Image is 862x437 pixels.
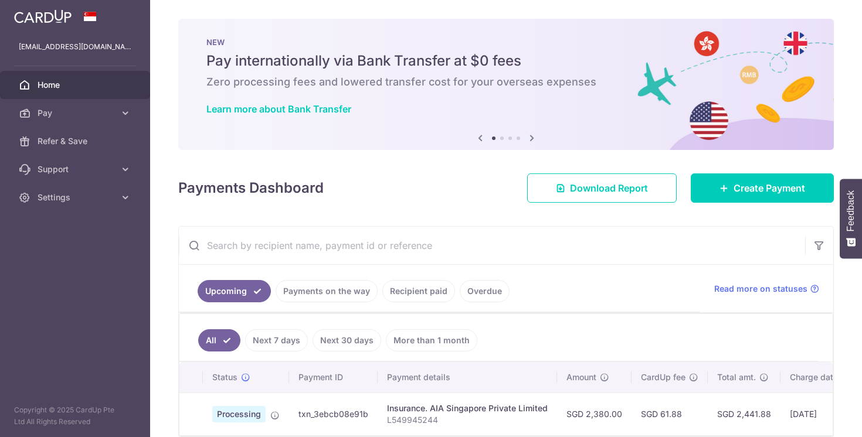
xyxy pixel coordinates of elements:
[387,402,548,414] div: Insurance. AIA Singapore Private Limited
[632,392,708,435] td: SGD 61.88
[206,75,806,89] h6: Zero processing fees and lowered transfer cost for your overseas expenses
[786,402,850,431] iframe: Opens a widget where you can find more information
[708,392,780,435] td: SGD 2,441.88
[178,19,834,150] img: Bank transfer banner
[38,192,115,203] span: Settings
[276,280,378,302] a: Payments on the way
[198,280,271,302] a: Upcoming
[840,179,862,258] button: Feedback - Show survey
[386,329,477,351] a: More than 1 month
[289,362,378,392] th: Payment ID
[198,329,240,351] a: All
[717,371,756,383] span: Total amt.
[714,283,807,295] span: Read more on statuses
[178,177,324,199] h4: Payments Dashboard
[714,283,819,295] a: Read more on statuses
[790,371,838,383] span: Charge date
[641,371,685,383] span: CardUp fee
[38,135,115,147] span: Refer & Save
[780,392,860,435] td: [DATE]
[212,406,266,422] span: Processing
[206,103,351,115] a: Learn more about Bank Transfer
[206,52,806,70] h5: Pay internationally via Bank Transfer at $0 fees
[14,9,72,23] img: CardUp
[566,371,596,383] span: Amount
[557,392,632,435] td: SGD 2,380.00
[212,371,237,383] span: Status
[570,181,648,195] span: Download Report
[734,181,805,195] span: Create Payment
[527,173,677,203] a: Download Report
[313,329,381,351] a: Next 30 days
[206,37,806,47] p: NEW
[19,41,131,53] p: [EMAIL_ADDRESS][DOMAIN_NAME]
[38,79,115,91] span: Home
[460,280,510,302] a: Overdue
[387,414,548,426] p: L549945244
[382,280,455,302] a: Recipient paid
[245,329,308,351] a: Next 7 days
[38,163,115,175] span: Support
[691,173,834,203] a: Create Payment
[38,107,115,119] span: Pay
[846,190,856,231] span: Feedback
[289,392,378,435] td: txn_3ebcb08e91b
[179,227,805,264] input: Search by recipient name, payment id or reference
[378,362,557,392] th: Payment details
